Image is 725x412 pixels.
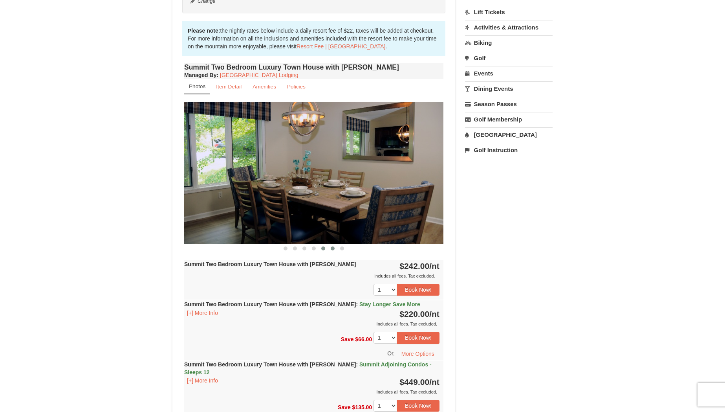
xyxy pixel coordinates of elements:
a: Resort Fee | [GEOGRAPHIC_DATA] [297,43,385,50]
div: Includes all fees. Tax excluded. [184,272,439,280]
span: Managed By [184,72,216,78]
a: Policies [282,79,311,94]
img: 18876286-206-01cdcc69.png [184,102,443,244]
span: /nt [429,309,439,318]
a: Item Detail [211,79,247,94]
a: Photos [184,79,210,94]
strong: Summit Two Bedroom Luxury Town House with [PERSON_NAME] [184,361,432,375]
a: [GEOGRAPHIC_DATA] Lodging [220,72,298,78]
a: Dining Events [465,81,553,96]
a: Activities & Attractions [465,20,553,35]
a: Golf [465,51,553,65]
button: More Options [396,348,439,360]
a: Events [465,66,553,81]
strong: Please note: [188,28,220,34]
small: Amenities [253,84,276,90]
span: Save [338,404,351,410]
button: Book Now! [397,400,439,412]
a: Amenities [247,79,281,94]
div: Includes all fees. Tax excluded. [184,388,439,396]
button: Book Now! [397,332,439,344]
small: Photos [189,83,205,89]
span: $135.00 [352,404,372,410]
span: $66.00 [355,336,372,342]
small: Policies [287,84,306,90]
a: Golf Membership [465,112,553,127]
small: Item Detail [216,84,242,90]
a: Season Passes [465,97,553,111]
h4: Summit Two Bedroom Luxury Town House with [PERSON_NAME] [184,63,443,71]
a: [GEOGRAPHIC_DATA] [465,127,553,142]
a: Lift Tickets [465,5,553,19]
span: Save [341,336,354,342]
button: [+] More Info [184,309,221,317]
span: : [356,361,358,368]
span: Stay Longer Save More [359,301,420,307]
span: /nt [429,377,439,386]
span: /nt [429,261,439,270]
button: [+] More Info [184,376,221,385]
div: Includes all fees. Tax excluded. [184,320,439,328]
span: Summit Adjoining Condos - Sleeps 12 [184,361,432,375]
strong: Summit Two Bedroom Luxury Town House with [PERSON_NAME] [184,261,356,267]
strong: : [184,72,218,78]
div: the nightly rates below include a daily resort fee of $22, taxes will be added at checkout. For m... [182,21,445,56]
button: Book Now! [397,284,439,296]
span: $220.00 [399,309,429,318]
span: : [356,301,358,307]
span: $449.00 [399,377,429,386]
strong: Summit Two Bedroom Luxury Town House with [PERSON_NAME] [184,301,420,307]
a: Golf Instruction [465,143,553,157]
strong: $242.00 [399,261,439,270]
a: Biking [465,35,553,50]
span: Or, [387,350,395,356]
